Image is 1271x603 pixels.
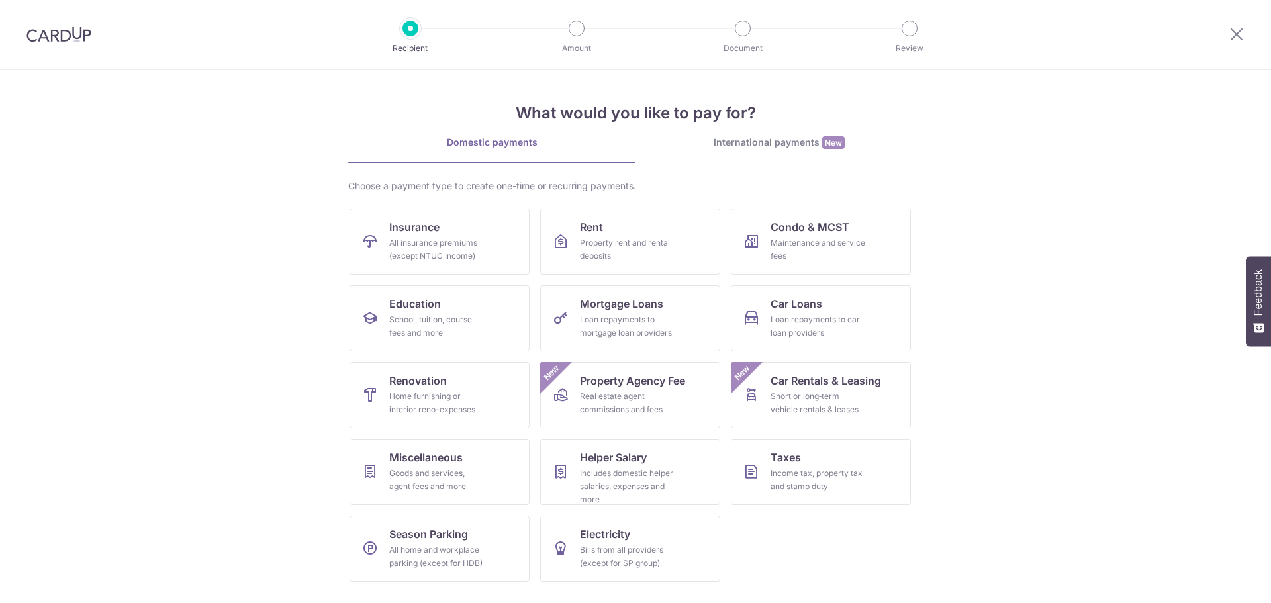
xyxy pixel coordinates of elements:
p: Amount [528,42,626,55]
div: Includes domestic helper salaries, expenses and more [580,467,675,506]
a: Condo & MCSTMaintenance and service fees [731,209,911,275]
div: Domestic payments [348,136,635,149]
div: Loan repayments to car loan providers [771,313,866,340]
button: Feedback - Show survey [1246,256,1271,346]
span: Car Loans [771,296,822,312]
div: All insurance premiums (except NTUC Income) [389,236,485,263]
a: TaxesIncome tax, property tax and stamp duty [731,439,911,505]
span: New [541,362,563,384]
div: Goods and services, agent fees and more [389,467,485,493]
span: Condo & MCST [771,219,849,235]
span: Electricity [580,526,630,542]
div: All home and workplace parking (except for HDB) [389,543,485,570]
div: School, tuition, course fees and more [389,313,485,340]
div: Loan repayments to mortgage loan providers [580,313,675,340]
a: Helper SalaryIncludes domestic helper salaries, expenses and more [540,439,720,505]
div: Choose a payment type to create one-time or recurring payments. [348,179,923,193]
a: EducationSchool, tuition, course fees and more [350,285,530,351]
img: CardUp [26,26,91,42]
h4: What would you like to pay for? [348,101,923,125]
span: Taxes [771,449,801,465]
div: Short or long‑term vehicle rentals & leases [771,390,866,416]
span: New [731,362,753,384]
a: Car Rentals & LeasingShort or long‑term vehicle rentals & leasesNew [731,362,911,428]
span: Renovation [389,373,447,389]
span: Season Parking [389,526,468,542]
span: Rent [580,219,603,235]
span: Helper Salary [580,449,647,465]
a: MiscellaneousGoods and services, agent fees and more [350,439,530,505]
div: International payments [635,136,923,150]
p: Recipient [361,42,459,55]
div: Real estate agent commissions and fees [580,390,675,416]
a: RenovationHome furnishing or interior reno-expenses [350,362,530,428]
p: Document [694,42,792,55]
a: Mortgage LoansLoan repayments to mortgage loan providers [540,285,720,351]
span: Mortgage Loans [580,296,663,312]
a: Car LoansLoan repayments to car loan providers [731,285,911,351]
span: Property Agency Fee [580,373,685,389]
div: Maintenance and service fees [771,236,866,263]
div: Bills from all providers (except for SP group) [580,543,675,570]
div: Income tax, property tax and stamp duty [771,467,866,493]
div: Property rent and rental deposits [580,236,675,263]
a: ElectricityBills from all providers (except for SP group) [540,516,720,582]
div: Home furnishing or interior reno-expenses [389,390,485,416]
span: New [822,136,845,149]
span: Insurance [389,219,440,235]
span: Education [389,296,441,312]
p: Review [861,42,959,55]
span: Feedback [1252,269,1264,316]
span: Miscellaneous [389,449,463,465]
a: InsuranceAll insurance premiums (except NTUC Income) [350,209,530,275]
span: Car Rentals & Leasing [771,373,881,389]
a: Property Agency FeeReal estate agent commissions and feesNew [540,362,720,428]
a: Season ParkingAll home and workplace parking (except for HDB) [350,516,530,582]
a: RentProperty rent and rental deposits [540,209,720,275]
